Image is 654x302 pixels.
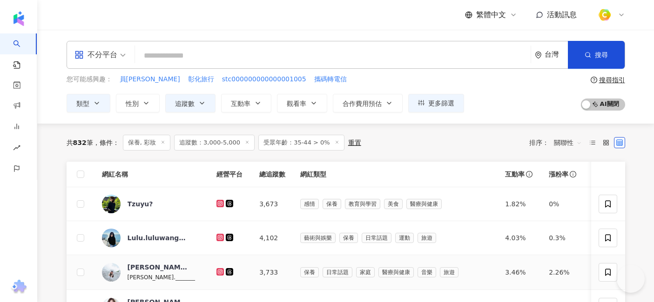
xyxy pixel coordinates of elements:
[599,76,625,84] div: 搜尋指引
[128,199,153,209] div: Tzuyu?
[293,162,498,187] th: 網紅類型
[406,199,442,209] span: 醫療與健康
[123,135,170,151] span: 保養, 彩妝
[549,170,568,179] span: 漲粉率
[174,135,255,151] span: 追蹤數：3,000-5,000
[595,51,608,59] span: 搜尋
[568,170,578,179] span: info-circle
[175,100,195,107] span: 追蹤數
[505,170,525,179] span: 互動率
[549,199,578,209] div: 0%
[408,94,464,112] button: 更多篩選
[554,135,582,150] span: 關聯性
[252,162,293,187] th: 總追蹤數
[535,52,542,59] span: environment
[128,274,196,281] span: [PERSON_NAME]._______
[76,100,89,107] span: 類型
[126,100,139,107] span: 性別
[300,267,319,277] span: 保養
[67,75,112,84] span: 您可能感興趣：
[94,162,209,187] th: 網紅名稱
[102,229,121,247] img: KOL Avatar
[440,267,458,277] span: 旅遊
[300,199,319,209] span: 感情
[222,75,306,84] span: stc000000000000001005
[102,195,121,213] img: KOL Avatar
[505,199,534,209] div: 1.82%
[617,265,645,293] iframe: Help Scout Beacon - Open
[221,94,271,112] button: 互動率
[11,11,26,26] img: logo icon
[74,50,84,59] span: appstore
[476,10,506,20] span: 繁體中文
[119,74,181,85] button: 員[PERSON_NAME]
[120,75,180,84] span: 員[PERSON_NAME]
[547,10,577,19] span: 活動訊息
[549,233,578,243] div: 0.3%
[568,41,625,69] button: 搜尋
[231,100,250,107] span: 互動率
[277,94,327,112] button: 觀看率
[222,74,307,85] button: stc000000000000001005
[209,162,252,187] th: 經營平台
[252,187,293,221] td: 3,673
[333,94,403,112] button: 合作費用預估
[93,139,119,146] span: 條件 ：
[384,199,403,209] span: 美食
[102,229,202,247] a: KOL AvatarLulu.luluwanggg_
[418,267,436,277] span: 音樂
[378,267,414,277] span: 醫療與健康
[165,94,216,112] button: 追蹤數
[545,51,568,59] div: 台灣
[356,267,375,277] span: 家庭
[188,75,214,84] span: 彰化旅行
[188,74,215,85] button: 彰化旅行
[418,233,436,243] span: 旅遊
[428,99,454,107] span: 更多篩選
[13,33,32,70] a: search
[287,100,306,107] span: 觀看率
[314,75,347,84] span: 攜碼轉電信
[314,74,347,85] button: 攜碼轉電信
[128,233,188,243] div: Lulu.luluwanggg_
[10,280,28,295] img: chrome extension
[252,255,293,290] td: 3,733
[67,94,110,112] button: 類型
[258,135,344,151] span: 受眾年齡：35-44 > 0%
[128,263,188,272] div: [PERSON_NAME]
[252,221,293,255] td: 4,102
[323,267,352,277] span: 日常話題
[549,267,578,277] div: 2.26%
[596,6,614,24] img: %E6%96%B9%E5%BD%A2%E7%B4%94.png
[67,139,93,146] div: 共 筆
[300,233,336,243] span: 藝術與娛樂
[74,47,117,62] div: 不分平台
[529,135,587,150] div: 排序：
[395,233,414,243] span: 運動
[323,199,341,209] span: 保養
[343,100,382,107] span: 合作費用預估
[102,195,202,213] a: KOL AvatarTzuyu?
[116,94,160,112] button: 性別
[505,267,534,277] div: 3.46%
[339,233,358,243] span: 保養
[102,263,202,282] a: KOL Avatar[PERSON_NAME][PERSON_NAME]._______
[345,199,380,209] span: 教育與學習
[102,263,121,282] img: KOL Avatar
[13,138,20,159] span: rise
[591,77,597,83] span: question-circle
[348,139,361,146] div: 重置
[362,233,391,243] span: 日常話題
[525,170,534,179] span: info-circle
[505,233,534,243] div: 4.03%
[73,139,87,146] span: 832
